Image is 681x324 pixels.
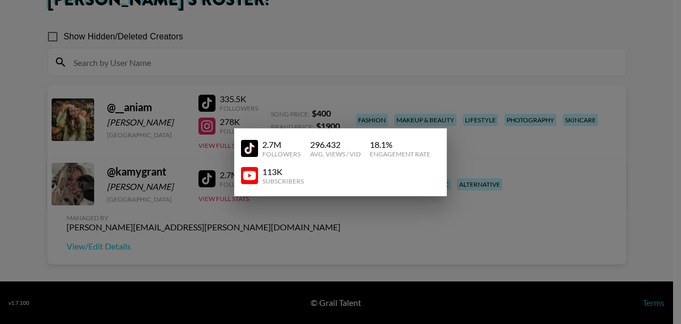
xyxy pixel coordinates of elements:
[310,150,361,158] div: Avg. Views / Vid
[310,139,361,150] div: 296.432
[262,150,301,158] div: Followers
[262,177,304,185] div: Subscribers
[241,140,258,157] img: YouTube
[262,167,304,177] div: 113K
[370,139,430,150] div: 18.1 %
[370,150,430,158] div: Engagement Rate
[241,167,258,184] img: YouTube
[262,139,301,150] div: 2.7M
